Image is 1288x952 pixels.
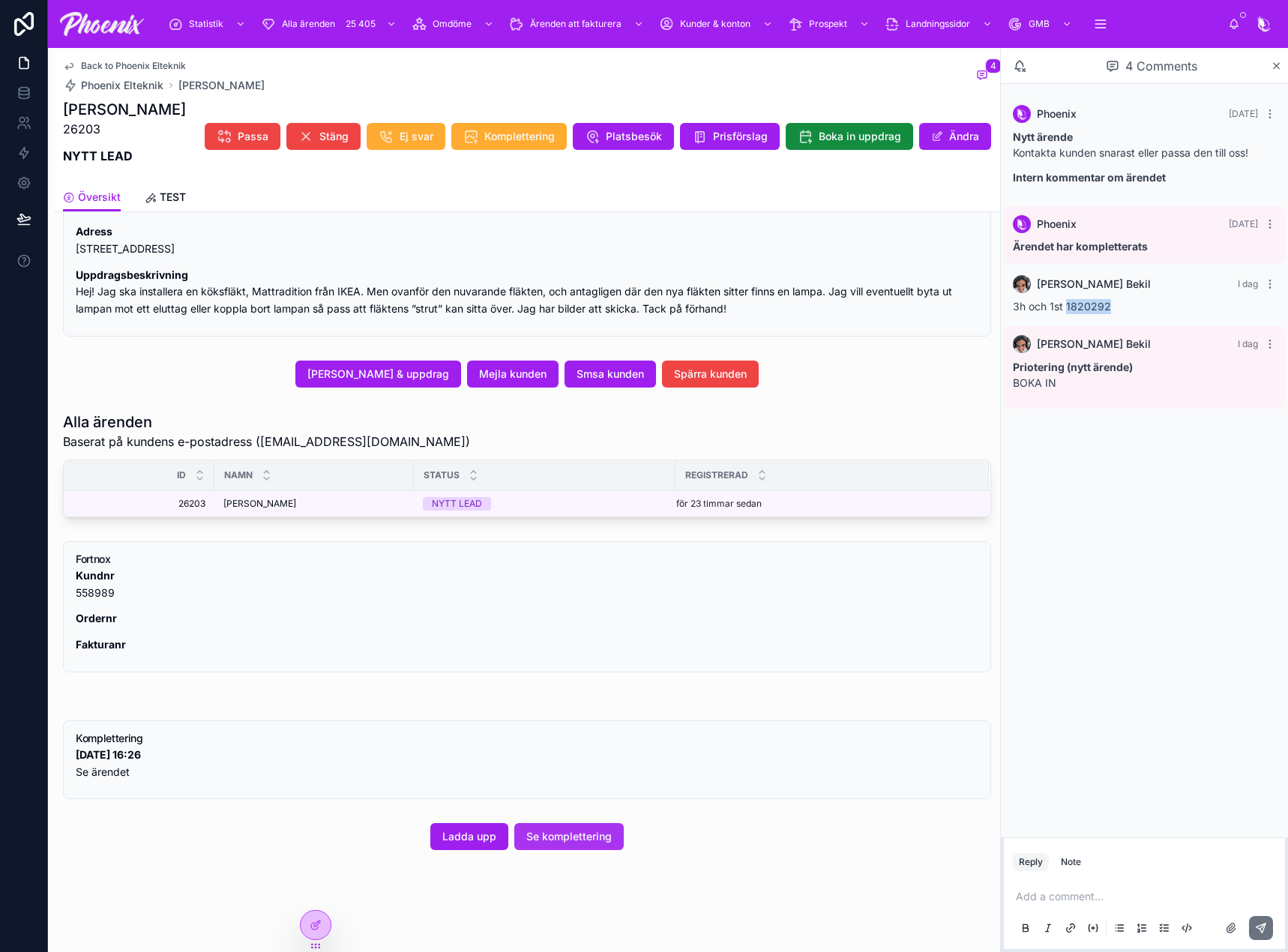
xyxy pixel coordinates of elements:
[713,129,768,144] span: Prisförslag
[783,10,877,37] a: Prospekt
[341,15,380,33] div: 25 405
[156,7,1228,40] div: scrollable content
[424,469,460,481] span: Status
[76,567,978,602] p: 558989
[1013,300,1111,313] span: 3h och 1st 1820292
[809,18,847,30] span: Prospekt
[177,469,186,481] span: Id
[63,148,133,163] strong: NYTT LEAD
[76,268,188,281] strong: Uppdragsbeskrivning
[76,225,112,238] strong: Adress
[1013,853,1049,871] button: Reply
[223,498,296,510] span: [PERSON_NAME]
[63,120,186,138] p: 26203
[223,498,405,510] a: [PERSON_NAME]
[76,748,141,761] strong: [DATE] 16:26
[1003,10,1080,37] a: GMB
[76,747,978,781] div: **2025-10-01 kl. 16:26** Se ärendet ________________________________
[505,10,651,37] a: Ärenden att fakturera
[479,367,547,382] span: Mejla kunden
[238,129,268,144] span: Passa
[1013,240,1148,253] strong: Ärendet har kompletterats
[680,123,780,150] button: Prisförslag
[256,10,404,37] a: Alla ärenden25 405
[76,223,978,258] p: [STREET_ADDRESS]
[76,612,117,624] strong: Ordernr
[78,190,121,205] span: Översikt
[163,10,253,37] a: Statistik
[81,60,186,72] span: Back to Phoenix Elteknik
[367,123,445,150] button: Ej svar
[1013,359,1276,391] p: BOKA IN
[160,190,186,205] span: TEST
[145,184,186,214] a: TEST
[1013,361,1133,373] strong: Priotering (nytt ärende)
[60,12,144,36] img: App logo
[1013,171,1166,184] strong: Intern kommentar om ärendet
[82,498,205,510] a: 26203
[1013,130,1073,143] strong: Nytt ärende
[1013,129,1276,160] p: Kontakta kunden snarast eller passa den till oss!
[880,10,1000,37] a: Landningssidor
[1238,338,1258,349] span: I dag
[530,18,622,30] span: Ärenden att fakturera
[76,747,978,781] p: Se ärendet
[76,733,978,744] h5: Komplettering
[786,123,913,150] button: Boka in uppdrag
[1125,57,1197,75] span: 4 Comments
[189,18,223,30] span: Statistik
[919,123,991,150] button: Ändra
[81,78,163,93] span: Phoenix Elteknik
[63,184,121,212] a: Översikt
[282,18,335,30] span: Alla ärenden
[433,18,472,30] span: Omdöme
[1061,856,1081,868] div: Note
[76,554,978,564] h5: Fortnox
[680,18,750,30] span: Kunder & konton
[973,67,991,85] button: 4
[76,181,978,318] div: 0736916646 sofianahringbauer@gmail.com **Adress** Råsundavägen 152, 169 36 Solna, Sverige **Uppdr...
[178,78,265,93] a: [PERSON_NAME]
[63,60,186,72] a: Back to Phoenix Elteknik
[63,99,186,120] h1: [PERSON_NAME]
[819,129,901,144] span: Boka in uppdrag
[685,469,748,481] span: Registrerad
[423,497,666,510] a: NYTT LEAD
[76,569,115,582] strong: Kundnr
[63,433,470,451] span: Baserat på kundens e-postadress ([EMAIL_ADDRESS][DOMAIN_NAME])
[295,361,461,388] button: [PERSON_NAME] & uppdrag
[63,412,470,433] h1: Alla ärenden
[985,58,1002,73] span: 4
[63,78,163,93] a: Phoenix Elteknik
[654,10,780,37] a: Kunder & konton
[430,823,508,850] button: Ladda upp
[1229,108,1258,119] span: [DATE]
[484,129,555,144] span: Komplettering
[606,129,662,144] span: Platsbesök
[442,829,496,844] span: Ladda upp
[407,10,502,37] a: Omdöme
[1037,277,1151,292] span: [PERSON_NAME] Bekil
[514,823,624,850] button: Se komplettering
[1238,278,1258,289] span: I dag
[224,469,253,481] span: NAMN
[1037,337,1151,352] span: [PERSON_NAME] Bekil
[432,497,482,510] div: NYTT LEAD
[573,123,674,150] button: Platsbesök
[565,361,656,388] button: Smsa kunden
[467,361,559,388] button: Mejla kunden
[286,123,361,150] button: Stäng
[1037,217,1077,232] span: Phoenix
[676,498,762,510] p: för 23 timmar sedan
[1055,853,1087,871] button: Note
[400,129,433,144] span: Ej svar
[906,18,970,30] span: Landningssidor
[307,367,449,382] span: [PERSON_NAME] & uppdrag
[76,267,978,318] p: Hej! Jag ska installera en köksfläkt, Mattradition från IKEA. Men ovanför den nuvarande fläkten, ...
[205,123,280,150] button: Passa
[526,829,612,844] span: Se komplettering
[577,367,644,382] span: Smsa kunden
[76,638,126,651] strong: Fakturanr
